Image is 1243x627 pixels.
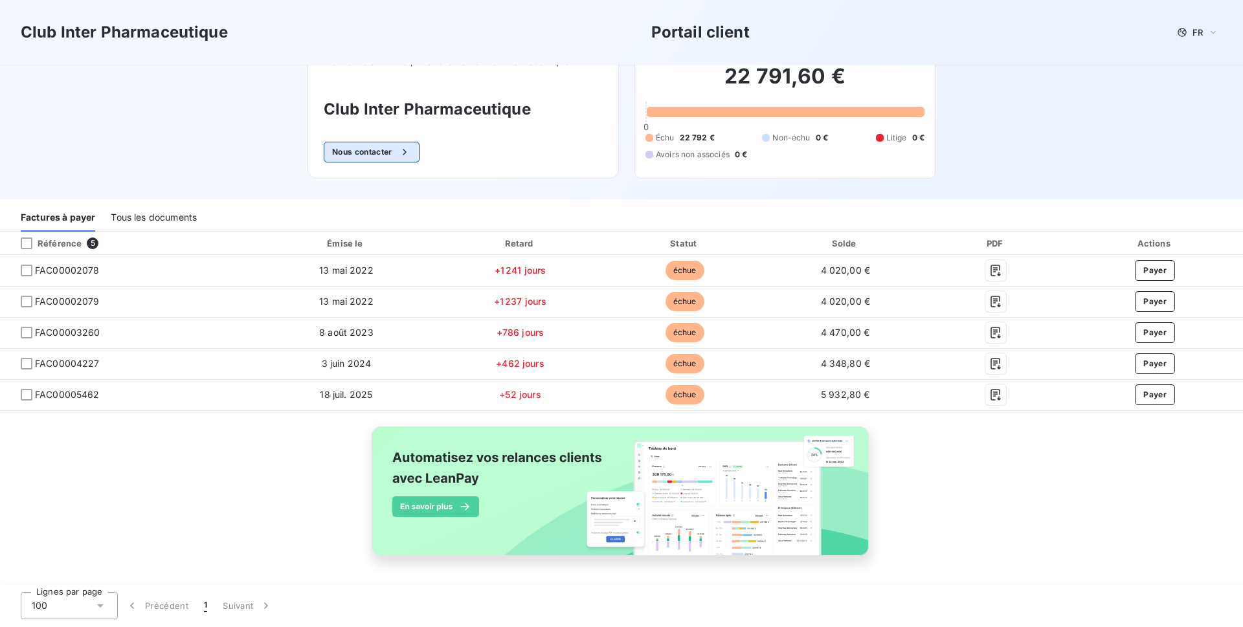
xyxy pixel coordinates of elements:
div: Statut [606,237,763,250]
button: Nous contacter [324,142,420,162]
h2: 22 791,60 € [645,63,924,102]
div: Actions [1069,237,1240,250]
div: Retard [440,237,601,250]
button: Payer [1135,260,1175,281]
span: échue [666,292,704,311]
div: Tous les documents [111,204,197,232]
span: +52 jours [499,389,541,400]
span: échue [666,385,704,404]
span: 3 juin 2024 [322,358,372,369]
button: Suivant [215,592,280,619]
button: 1 [196,592,215,619]
span: 5 [87,237,98,249]
span: 4 470,00 € [821,327,870,338]
span: +786 jours [497,327,544,338]
span: 0 € [735,149,747,160]
div: Référence [10,237,82,249]
span: 13 mai 2022 [319,296,374,307]
img: banner [360,419,883,578]
span: +1 237 jours [494,296,547,307]
button: Payer [1135,322,1175,343]
h3: Portail client [651,21,750,44]
span: +1 241 jours [495,265,546,276]
span: FAC00005462 [35,388,100,401]
span: 8 août 2023 [319,327,374,338]
span: 4 020,00 € [821,296,871,307]
span: FAC00003260 [35,326,100,339]
div: Solde [768,237,922,250]
span: échue [666,323,704,342]
span: 0 € [912,132,924,144]
span: 100 [32,599,47,612]
span: échue [666,261,704,280]
span: FAC00002079 [35,295,100,308]
span: FAC00002078 [35,264,100,277]
div: PDF [927,237,1064,250]
span: 0 € [816,132,828,144]
span: 18 juil. 2025 [320,389,372,400]
span: 22 792 € [680,132,715,144]
button: Payer [1135,353,1175,374]
span: +462 jours [496,358,544,369]
span: 4 348,80 € [821,358,871,369]
span: FAC00004227 [35,357,100,370]
span: Échu [656,132,675,144]
span: FR [1193,27,1203,38]
span: échue [666,354,704,373]
button: Précédent [118,592,196,619]
h3: Club Inter Pharmaceutique [21,21,228,44]
button: Payer [1135,291,1175,312]
span: 13 mai 2022 [319,265,374,276]
span: Avoirs non associés [656,149,730,160]
span: 5 932,80 € [821,389,870,400]
span: 1 [204,599,207,612]
div: Émise le [258,237,434,250]
span: Non-échu [772,132,810,144]
span: 4 020,00 € [821,265,871,276]
span: 0 [644,122,649,132]
div: Factures à payer [21,204,95,232]
button: Payer [1135,384,1175,405]
span: Litige [886,132,907,144]
h3: Club Inter Pharmaceutique [324,98,603,121]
